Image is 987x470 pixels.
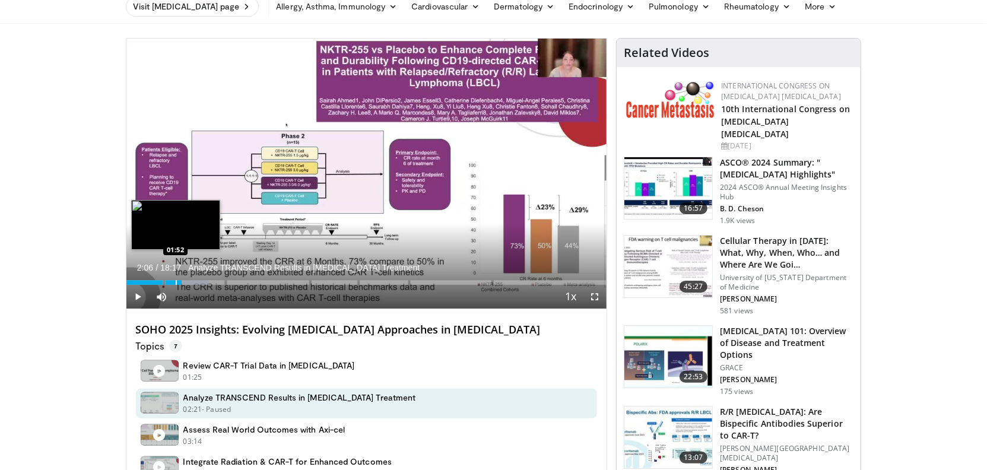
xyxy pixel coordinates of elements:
div: [DATE] [721,141,851,151]
p: GRACE [720,363,853,373]
span: 13:07 [680,452,708,463]
p: University of [US_STATE] Department of Medicine [720,273,853,292]
span: Analyze TRANSCEND Results in [MEDICAL_DATA] Treatment [188,262,420,273]
button: Playback Rate [559,285,583,309]
h3: R/R [MEDICAL_DATA]: Are Bispecific Antibodies Superior to CAR-T? [720,406,853,442]
video-js: Video Player [126,39,607,309]
button: Mute [150,285,174,309]
p: [PERSON_NAME][GEOGRAPHIC_DATA][MEDICAL_DATA] [720,444,853,463]
p: 03:14 [183,436,202,447]
a: 10th International Congress on [MEDICAL_DATA] [MEDICAL_DATA] [721,103,850,139]
span: 18:17 [160,263,181,272]
h3: Cellular Therapy in [DATE]: What, Why, When, Who… and Where Are We Goi… [720,235,853,271]
span: 2:06 [137,263,153,272]
h4: Analyze TRANSCEND Results in [MEDICAL_DATA] Treatment [183,392,416,403]
p: 01:25 [183,372,202,383]
p: 581 views [720,306,753,316]
div: Progress Bar [126,280,607,285]
h4: Related Videos [624,46,709,60]
a: 16:57 ASCO® 2024 Summary: "[MEDICAL_DATA] Highlights" 2024 ASCO® Annual Meeting Insights Hub B. D... [624,157,853,226]
p: Topics [136,340,182,352]
span: / [156,263,158,272]
p: [PERSON_NAME] [720,294,853,304]
p: 2024 ASCO® Annual Meeting Insights Hub [720,183,853,202]
a: 22:53 [MEDICAL_DATA] 101: Overview of Disease and Treatment Options GRACE [PERSON_NAME] 175 views [624,325,853,396]
button: Play [126,285,150,309]
span: 7 [169,340,182,352]
p: 02:21 [183,404,202,415]
h4: Integrate Radiation & CAR-T for Enhanced Outcomes [183,456,392,467]
img: image.jpeg [131,200,220,250]
p: 175 views [720,387,753,396]
a: International Congress on [MEDICAL_DATA] [MEDICAL_DATA] [721,81,841,101]
h4: SOHO 2025 Insights: Evolving [MEDICAL_DATA] Approaches in [MEDICAL_DATA] [136,323,598,336]
img: 6ff8bc22-9509-4454-a4f8-ac79dd3b8976.png.150x105_q85_autocrop_double_scale_upscale_version-0.2.png [626,81,715,118]
h3: ASCO® 2024 Summary: "[MEDICAL_DATA] Highlights" [720,157,853,180]
span: 22:53 [680,371,708,383]
img: 8d5f6fe1-1c54-4640-afab-d3763626cd84.150x105_q85_crop-smart_upscale.jpg [624,326,712,388]
span: 45:27 [680,281,708,293]
img: 12a36015-79c8-437e-a55d-3504d1acd093.150x105_q85_crop-smart_upscale.jpg [624,236,712,297]
p: [PERSON_NAME] [720,375,853,385]
a: 45:27 Cellular Therapy in [DATE]: What, Why, When, Who… and Where Are We Goi… University of [US_S... [624,235,853,316]
p: - Paused [202,404,231,415]
span: 16:57 [680,202,708,214]
h3: [MEDICAL_DATA] 101: Overview of Disease and Treatment Options [720,325,853,361]
img: e0094610-79d8-419e-970a-7d78550bcc9d.150x105_q85_crop-smart_upscale.jpg [624,157,712,219]
h4: Assess Real World Outcomes with Axi-cel [183,424,345,435]
h4: Review CAR-T Trial Data in [MEDICAL_DATA] [183,360,355,371]
p: 1.9K views [720,216,755,226]
img: 93377a9a-71ea-4354-9862-9eea5d386df5.150x105_q85_crop-smart_upscale.jpg [624,407,712,468]
button: Fullscreen [583,285,607,309]
p: B. D. Cheson [720,204,853,214]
